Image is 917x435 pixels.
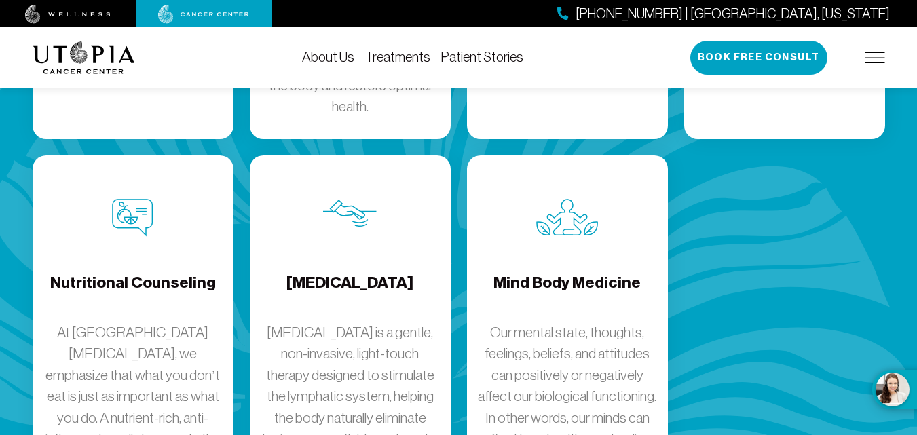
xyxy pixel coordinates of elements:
h4: Nutritional Counseling [50,272,216,316]
a: Patient Stories [441,50,523,64]
a: [PHONE_NUMBER] | [GEOGRAPHIC_DATA], [US_STATE] [557,4,890,24]
img: wellness [25,5,111,24]
h4: Mind Body Medicine [493,272,641,316]
img: Nutritional Counseling [112,199,153,237]
img: logo [33,41,135,74]
img: icon-hamburger [865,52,885,63]
span: [PHONE_NUMBER] | [GEOGRAPHIC_DATA], [US_STATE] [576,4,890,24]
button: Book Free Consult [690,41,827,75]
a: Treatments [365,50,430,64]
img: Lymphatic Massage [323,199,377,227]
h4: [MEDICAL_DATA] [286,272,413,316]
img: Mind Body Medicine [536,199,598,236]
img: cancer center [158,5,249,24]
a: About Us [302,50,354,64]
